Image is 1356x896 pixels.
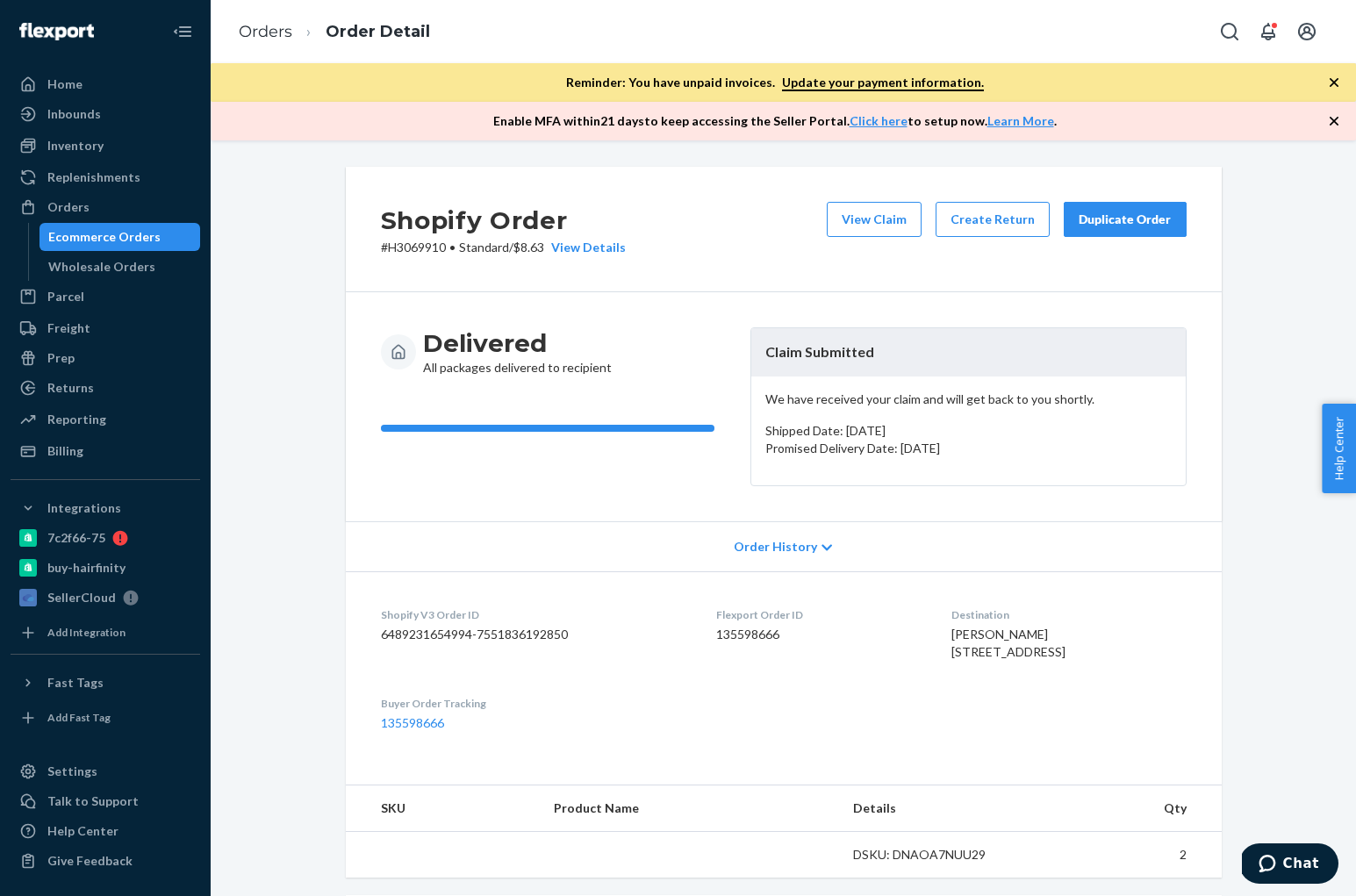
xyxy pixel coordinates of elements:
th: SKU [346,785,541,832]
p: # H3069910 / $8.63 [381,239,626,256]
span: [PERSON_NAME] [STREET_ADDRESS] [951,627,1065,659]
div: Ecommerce Orders [48,228,161,246]
p: We have received your claim and will get back to you shortly. [765,391,1172,408]
div: Settings [47,763,97,780]
button: Give Feedback [11,847,200,875]
div: Give Feedback [47,852,133,870]
dt: Destination [951,607,1186,622]
button: Open account menu [1289,14,1324,49]
a: Update your payment information. [782,75,984,91]
div: buy-hairfinity [47,559,126,577]
a: Replenishments [11,163,200,191]
a: Settings [11,757,200,785]
a: Learn More [987,113,1054,128]
button: Fast Tags [11,669,200,697]
a: Click here [850,113,908,128]
button: Help Center [1322,404,1356,493]
button: View Claim [827,202,922,237]
a: Order Detail [326,22,430,41]
button: Talk to Support [11,787,200,815]
dd: 6489231654994-7551836192850 [381,626,688,643]
div: Inbounds [47,105,101,123]
button: Open notifications [1251,14,1286,49]
div: Prep [47,349,75,367]
a: Parcel [11,283,200,311]
div: Add Integration [47,625,126,640]
div: Parcel [47,288,84,305]
a: Help Center [11,817,200,845]
div: Reporting [47,411,106,428]
button: Duplicate Order [1064,202,1187,237]
a: Home [11,70,200,98]
div: Returns [47,379,94,397]
th: Product Name [540,785,838,832]
h3: Delivered [423,327,612,359]
div: DSKU: DNAOA7NUU29 [853,846,1018,864]
iframe: Opens a widget where you can chat to one of our agents [1242,843,1338,887]
p: Reminder: You have unpaid invoices. [566,74,984,91]
a: buy-hairfinity [11,554,200,582]
div: Replenishments [47,168,140,186]
p: Promised Delivery Date: [DATE] [765,440,1172,457]
div: Fast Tags [47,674,104,692]
button: Create Return [936,202,1050,237]
dt: Shopify V3 Order ID [381,607,688,622]
a: Inventory [11,132,200,160]
a: Orders [11,193,200,221]
ol: breadcrumbs [225,6,444,58]
div: Inventory [47,137,104,154]
td: 2 [1031,832,1221,878]
p: Enable MFA within 21 days to keep accessing the Seller Portal. to setup now. . [493,112,1057,130]
h2: Shopify Order [381,202,626,239]
dt: Flexport Order ID [716,607,923,622]
button: Integrations [11,494,200,522]
div: Wholesale Orders [48,258,155,276]
div: Home [47,75,83,93]
a: Wholesale Orders [39,253,201,281]
div: Help Center [47,822,118,840]
a: Billing [11,437,200,465]
button: Close Navigation [165,14,200,49]
p: Shipped Date: [DATE] [765,422,1172,440]
a: Ecommerce Orders [39,223,201,251]
a: Inbounds [11,100,200,128]
img: Flexport logo [19,23,94,40]
span: Order History [734,538,817,556]
div: Add Fast Tag [47,710,111,725]
a: 7c2f66-75 [11,524,200,552]
a: Orders [239,22,292,41]
th: Details [839,785,1032,832]
a: Add Fast Tag [11,704,200,732]
div: Talk to Support [47,792,139,810]
dt: Buyer Order Tracking [381,696,688,711]
th: Qty [1031,785,1221,832]
button: View Details [544,239,626,256]
header: Claim Submitted [751,328,1186,376]
span: • [449,240,456,254]
a: Add Integration [11,619,200,647]
a: Prep [11,344,200,372]
div: Integrations [47,499,121,517]
div: 7c2f66-75 [47,529,105,547]
a: Reporting [11,405,200,434]
span: Standard [459,240,509,254]
a: 135598666 [381,715,444,730]
a: Freight [11,314,200,342]
button: Open Search Box [1212,14,1247,49]
a: SellerCloud [11,584,200,612]
dd: 135598666 [716,626,923,643]
div: Freight [47,319,90,337]
div: SellerCloud [47,589,116,606]
div: Orders [47,198,90,216]
div: All packages delivered to recipient [423,327,612,376]
div: Duplicate Order [1079,211,1172,228]
div: Billing [47,442,83,460]
a: Returns [11,374,200,402]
